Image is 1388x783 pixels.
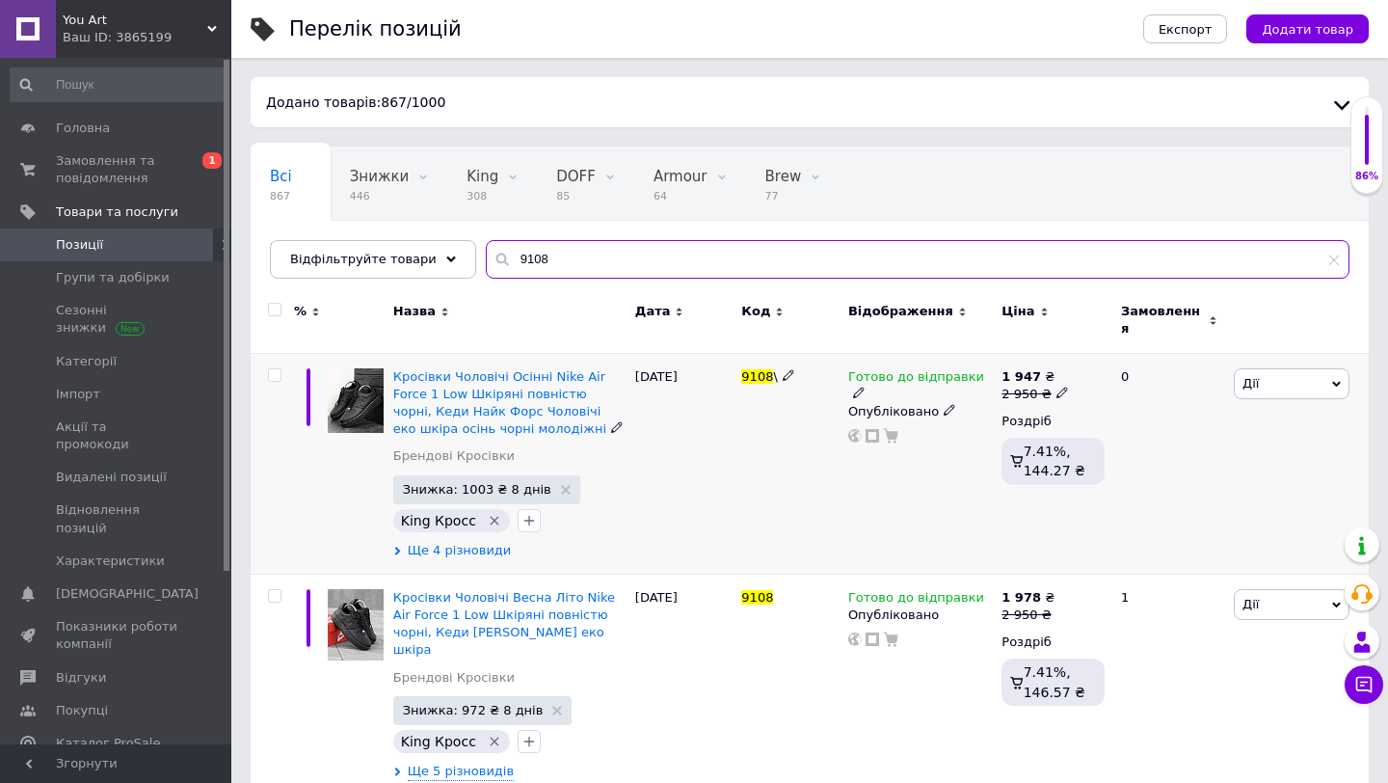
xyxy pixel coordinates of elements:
[848,403,992,420] div: Опубліковано
[270,189,292,203] span: 867
[1024,444,1085,478] span: 7.41%, 144.27 ₴
[1109,353,1229,574] div: 0
[56,152,178,187] span: Замовлення та повідомлення
[848,303,953,320] span: Відображення
[56,585,199,603] span: [DEMOGRAPHIC_DATA]
[741,590,773,605] span: 9108
[403,704,544,716] span: Знижка: 972 ₴ 8 днів
[10,67,227,102] input: Пошук
[56,386,100,403] span: Імпорт
[56,469,167,486] span: Видалені позиції
[1001,607,1054,624] div: 2 950 ₴
[848,590,984,610] span: Готово до відправки
[56,735,160,752] span: Каталог ProSale
[56,203,178,221] span: Товари та послуги
[1001,303,1034,320] span: Ціна
[848,607,992,624] div: Опубліковано
[393,669,515,687] a: Брендові Кросівки
[741,303,770,320] span: Код
[393,590,615,658] a: Кросівки Чоловічі Весна Літо Nike Air Force 1 Low Шкіряні повністю чорні, Кеди [PERSON_NAME] еко ...
[1143,14,1228,43] button: Експорт
[741,369,773,384] span: 9108
[56,669,106,687] span: Відгуки
[401,734,476,749] span: King Кросс
[486,240,1349,279] input: Пошук по назві позиції, артикулу і пошуковим запитам
[393,369,606,437] a: Кросівки Чоловічі Осінні Nike Air Force 1 Low Шкіряні повністю чорні, Кеди Найк Форс Чоловічі еко...
[1159,22,1213,37] span: Експорт
[270,168,292,185] span: Всі
[467,189,498,203] span: 308
[56,501,178,536] span: Відновлення позицій
[467,168,498,185] span: King
[350,189,410,203] span: 446
[1001,369,1041,384] b: 1 947
[381,94,407,110] span: 867
[556,168,596,185] span: DOFF
[56,353,117,370] span: Категорії
[1242,597,1259,611] span: Дії
[56,236,103,254] span: Позиції
[487,734,502,749] svg: Видалити мітку
[56,269,170,286] span: Групи та добірки
[328,368,384,433] img: Кроссовки Мужские Осенние Nike Air Force 1 Low Кожаные полностью черные, Кеды Найк Форс Мужские э...
[1001,634,1105,651] div: Роздріб
[654,168,707,185] span: Armour
[1024,664,1085,699] span: 7.41%, 146.57 ₴
[294,303,307,320] span: %
[393,447,515,465] a: Брендові Кросівки
[202,152,222,169] span: 1
[1121,303,1204,337] span: Замовлення
[1001,590,1041,605] b: 1 978
[1242,376,1259,391] span: Дії
[270,241,332,258] span: Pobedov
[630,353,737,574] div: [DATE]
[408,542,512,559] span: Ще 4 різновиди
[773,369,777,384] span: \
[556,189,596,203] span: 85
[403,483,551,496] span: Знижка: 1003 ₴ 8 днів
[393,303,436,320] span: Назва
[765,189,802,203] span: 77
[654,189,707,203] span: 64
[765,168,802,185] span: Brew
[63,29,231,46] div: Ваш ID: 3865199
[328,589,384,661] img: Кроссовки Мужские Весна Лето Nike Air Force 1 Low Кожаные полностью черные, Кеды Найк Форс Мужски...
[63,12,207,29] span: You Art
[289,19,462,40] div: Перелік позицій
[408,763,514,781] span: Ще 5 різновидів
[1351,170,1382,183] div: 86%
[1246,14,1369,43] button: Додати товар
[487,513,502,528] svg: Видалити мітку
[56,618,178,653] span: Показники роботи компанії
[56,302,178,337] span: Сезонні знижки
[1001,368,1068,386] div: ₴
[290,252,437,266] span: Відфільтруйте товари
[1345,665,1383,704] button: Чат з покупцем
[1001,589,1054,607] div: ₴
[56,553,165,570] span: Характеристики
[1001,386,1068,403] div: 2 950 ₴
[350,168,410,185] span: Знижки
[56,418,178,453] span: Акції та промокоди
[56,120,110,137] span: Головна
[635,303,671,320] span: Дата
[401,513,476,528] span: King Кросс
[56,702,108,719] span: Покупці
[848,369,984,390] span: Готово до відправки
[1262,22,1353,37] span: Додати товар
[266,94,445,110] span: Додано товарів: / 1000
[1001,413,1105,430] div: Роздріб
